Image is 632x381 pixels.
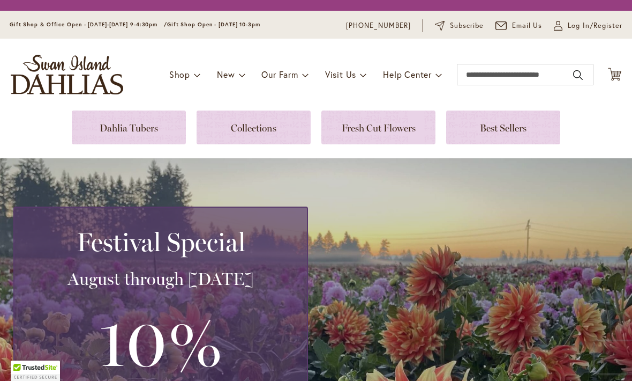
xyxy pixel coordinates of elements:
[11,55,123,94] a: store logo
[27,268,294,290] h3: August through [DATE]
[573,67,583,84] button: Search
[568,20,622,31] span: Log In/Register
[383,69,432,80] span: Help Center
[435,20,484,31] a: Subscribe
[325,69,356,80] span: Visit Us
[495,20,543,31] a: Email Us
[27,227,294,257] h2: Festival Special
[11,361,60,381] div: TrustedSite Certified
[167,21,260,28] span: Gift Shop Open - [DATE] 10-3pm
[450,20,484,31] span: Subscribe
[512,20,543,31] span: Email Us
[10,21,167,28] span: Gift Shop & Office Open - [DATE]-[DATE] 9-4:30pm /
[261,69,298,80] span: Our Farm
[554,20,622,31] a: Log In/Register
[346,20,411,31] a: [PHONE_NUMBER]
[169,69,190,80] span: Shop
[217,69,235,80] span: New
